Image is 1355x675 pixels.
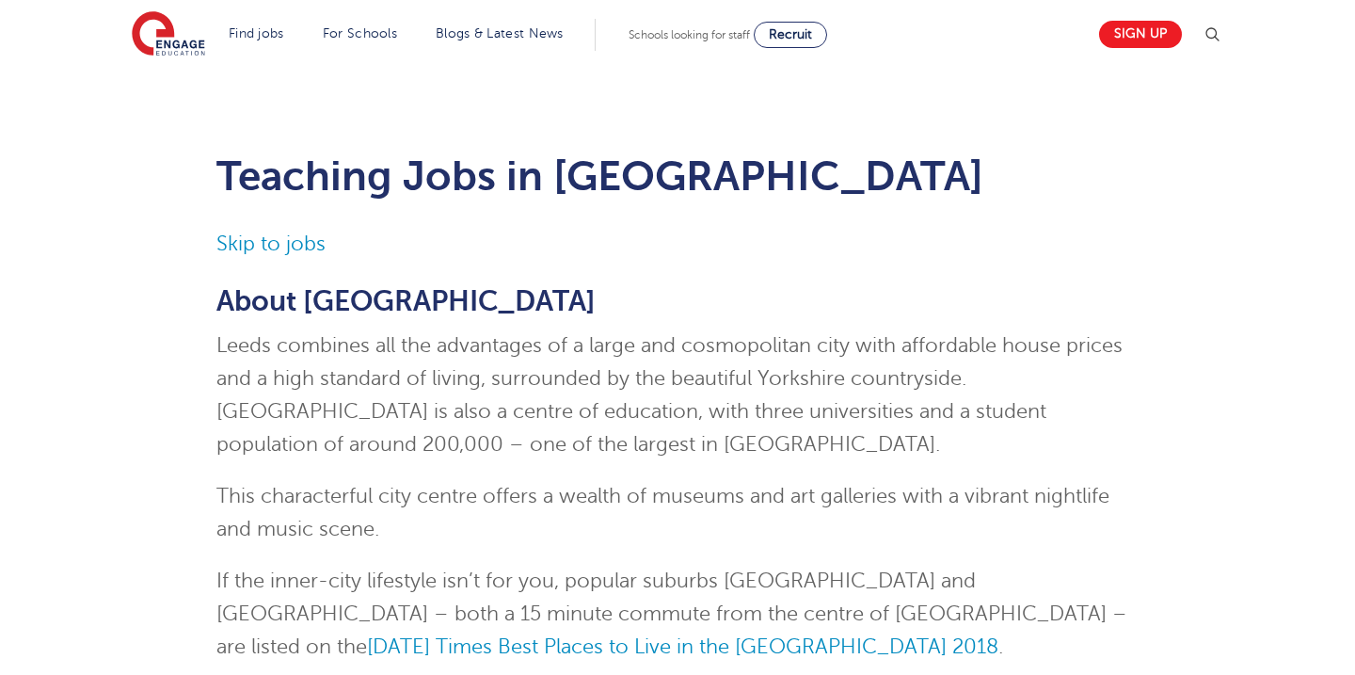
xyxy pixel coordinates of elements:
[323,26,397,40] a: For Schools
[216,233,326,255] a: Skip to jobs
[769,27,812,41] span: Recruit
[436,26,564,40] a: Blogs & Latest News
[216,334,1123,456] span: Leeds combines all the advantages of a large and cosmopolitan city with affordable house prices a...
[367,635,998,658] a: [DATE] Times Best Places to Live in the [GEOGRAPHIC_DATA] 2018
[216,153,1140,200] h1: Teaching Jobs in [GEOGRAPHIC_DATA]
[629,28,750,41] span: Schools looking for staff
[998,635,1003,658] span: .
[132,11,205,58] img: Engage Education
[216,285,596,317] span: About [GEOGRAPHIC_DATA]
[1099,21,1182,48] a: Sign up
[216,570,1127,658] span: If the inner-city lifestyle isn’t for you, popular suburbs [GEOGRAPHIC_DATA] and [GEOGRAPHIC_DATA...
[229,26,284,40] a: Find jobs
[754,22,827,48] a: Recruit
[216,485,1109,540] span: This characterful city centre offers a wealth of museums and art galleries with a vibrant nightli...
